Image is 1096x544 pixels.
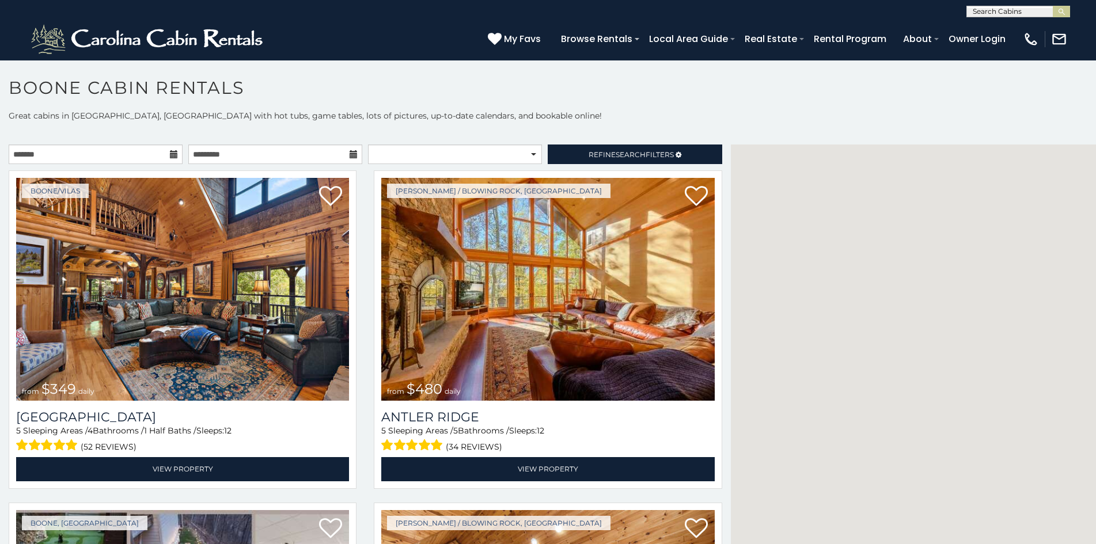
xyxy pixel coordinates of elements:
span: Search [616,150,646,159]
img: mail-regular-white.png [1051,31,1067,47]
a: [GEOGRAPHIC_DATA] [16,409,349,425]
a: from $480 daily [381,178,714,401]
a: Add to favorites [319,517,342,541]
span: My Favs [504,32,541,46]
img: White-1-2.png [29,22,268,56]
a: Antler Ridge [381,409,714,425]
span: (52 reviews) [81,439,136,454]
span: 5 [453,425,458,436]
h3: Diamond Creek Lodge [16,409,349,425]
img: phone-regular-white.png [1023,31,1039,47]
a: Real Estate [739,29,803,49]
span: 5 [16,425,21,436]
a: About [897,29,938,49]
span: $480 [407,381,442,397]
span: daily [445,387,461,395]
a: Boone/Vilas [22,184,89,198]
a: Boone, [GEOGRAPHIC_DATA] [22,516,147,530]
span: $349 [41,381,76,397]
a: My Favs [488,32,544,47]
a: RefineSearchFilters [548,144,722,164]
a: View Property [381,457,714,481]
span: 12 [537,425,544,436]
a: Rental Program [808,29,892,49]
span: (34 reviews) [446,439,502,454]
span: 12 [224,425,232,436]
a: [PERSON_NAME] / Blowing Rock, [GEOGRAPHIC_DATA] [387,516,610,530]
a: Owner Login [943,29,1011,49]
span: Refine Filters [589,150,674,159]
a: Add to favorites [685,517,708,541]
span: from [387,387,404,395]
span: from [22,387,39,395]
a: View Property [16,457,349,481]
span: 1 Half Baths / [144,425,196,436]
a: [PERSON_NAME] / Blowing Rock, [GEOGRAPHIC_DATA] [387,184,610,198]
a: Add to favorites [319,185,342,209]
span: 4 [88,425,93,436]
a: Add to favorites [685,185,708,209]
div: Sleeping Areas / Bathrooms / Sleeps: [381,425,714,454]
a: Browse Rentals [555,29,638,49]
span: 5 [381,425,386,436]
div: Sleeping Areas / Bathrooms / Sleeps: [16,425,349,454]
span: daily [78,387,94,395]
a: Local Area Guide [643,29,734,49]
a: from $349 daily [16,178,349,401]
img: 1714397585_thumbnail.jpeg [381,178,714,401]
img: 1714398500_thumbnail.jpeg [16,178,349,401]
